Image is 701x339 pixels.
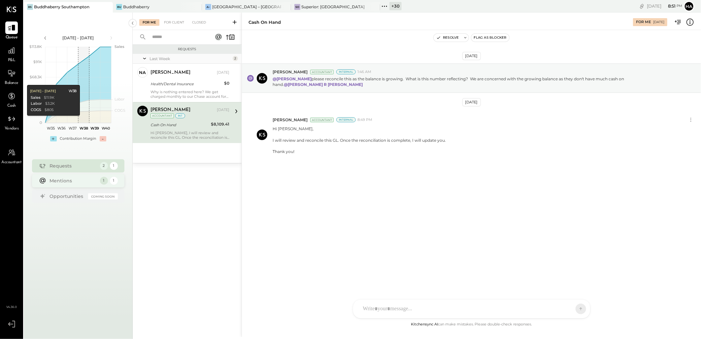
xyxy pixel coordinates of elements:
div: Why is nothing entered here? We get charged monthly to our Chase account for United Healthcare [150,90,229,99]
div: 2 [233,56,238,61]
div: [DATE] - [DATE] [50,35,106,41]
text: Sales [115,44,124,49]
div: Superior: [GEOGRAPHIC_DATA] [301,4,365,10]
p: Hi [PERSON_NAME], I will review and reconcile this GL. Once the reconciliation is complete, I wil... [273,126,446,154]
div: [DATE] [217,70,229,75]
div: Cash On Hand [150,122,209,128]
div: copy link [639,3,645,10]
div: Hi [PERSON_NAME], I will review and reconcile this GL. Once the reconciliation is complete, I wil... [150,131,229,140]
div: Cash On Hand [249,19,281,25]
button: Flag as Blocker [471,34,509,42]
div: na [139,69,146,76]
span: Cash [7,103,16,109]
div: - [100,136,106,141]
div: Internal [336,117,356,122]
text: W38 [79,126,88,131]
div: $8,109.41 [211,121,229,128]
a: Vendors [0,113,23,132]
div: Buddhaberry Southampton [34,4,89,10]
div: A– [205,4,211,10]
text: W37 [69,126,77,131]
div: 1 [110,162,118,170]
div: Internal [336,69,356,74]
div: Contribution Margin [60,136,96,141]
div: Accountant [310,70,334,74]
div: W38 [68,89,77,94]
text: $91K [33,59,42,64]
div: For Client [161,19,187,26]
div: [DATE] [217,107,229,113]
div: $3.2K [45,101,54,106]
div: 2 [100,162,108,170]
text: W40 [101,126,110,131]
div: For Me [139,19,159,26]
div: [PERSON_NAME] [150,107,190,113]
div: Accountant [150,113,174,118]
button: Resolve [434,34,461,42]
div: 1 [110,177,118,185]
a: Balance [0,67,23,86]
div: [DATE] [462,98,481,106]
text: COGS [115,108,125,113]
div: [DATE] [462,52,481,60]
span: 1:46 AM [357,69,371,75]
a: P&L [0,44,23,63]
div: $11.9K [44,95,54,100]
div: int [175,113,185,118]
div: $0 [224,80,229,87]
div: Bu [116,4,122,10]
span: Queue [6,35,18,41]
div: Coming Soon [88,193,118,200]
span: 8:49 PM [357,117,372,123]
div: $805 [44,107,53,113]
div: Health/Dental Insurance [150,81,222,87]
div: [PERSON_NAME] [150,69,190,76]
div: SO [294,4,300,10]
a: Accountant [0,146,23,166]
a: Cash [0,90,23,109]
span: [PERSON_NAME] [273,69,308,75]
div: [DATE] [647,3,682,9]
span: [PERSON_NAME] [273,117,308,123]
div: + [50,136,57,141]
div: Closed [189,19,209,26]
a: Queue [0,21,23,41]
text: W36 [57,126,66,131]
div: BS [27,4,33,10]
div: Accountant [310,118,334,122]
span: Balance [5,80,18,86]
text: W35 [47,126,54,131]
div: For Me [636,19,651,25]
text: $113.8K [29,44,42,49]
div: [GEOGRAPHIC_DATA] – [GEOGRAPHIC_DATA] [212,4,281,10]
text: $68.3K [30,75,42,79]
p: please reconcile this as the balance is growing. What is this number reflecting? We are concerned... [273,76,675,87]
div: Labor [30,101,42,106]
button: Ha [684,1,694,12]
div: Requests [136,47,238,52]
div: + 30 [389,2,402,10]
div: Mentions [50,177,97,184]
strong: @[PERSON_NAME] R [PERSON_NAME] [284,82,363,87]
span: P&L [8,57,16,63]
span: Accountant [2,160,22,166]
strong: @[PERSON_NAME] [273,76,312,81]
div: Sales [30,95,40,100]
div: COGS [30,107,41,113]
text: Labor [115,97,124,102]
div: [DATE] - [DATE] [30,89,55,94]
div: 1 [100,177,108,185]
text: W39 [90,126,99,131]
div: Opportunities [50,193,85,200]
div: [DATE] [653,20,664,24]
div: Buddhaberry [123,4,150,10]
div: Last Week [150,56,231,61]
span: Vendors [5,126,19,132]
div: Requests [50,163,97,169]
